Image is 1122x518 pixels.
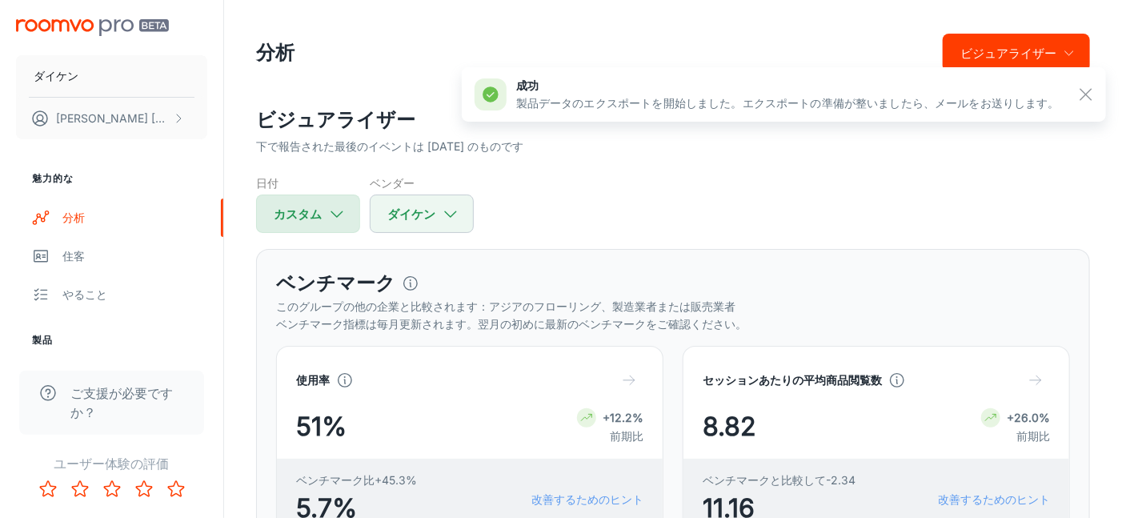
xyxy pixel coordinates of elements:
font: 前期比 [610,429,643,443]
font: ベンチマーク指標は毎月更新されます。翌月の初めに最新のベンチマークをご確認ください。 [276,317,747,331]
font: +26.0% [1007,411,1050,424]
font: 8.82 [703,411,756,442]
button: ダイケン [16,55,207,97]
font: ダイケン [34,69,78,82]
button: 1つ星の評価 [32,473,64,505]
font: 前期比 [1016,429,1050,443]
font: カスタム [274,207,322,222]
font: ベンチマーク比+45.3% [296,473,417,487]
font: [PERSON_NAME] [56,111,148,125]
font: 51% [296,411,347,442]
font: 成功 [516,78,539,92]
font: [PERSON_NAME] [151,111,243,125]
button: カスタム [256,195,360,233]
font: ダイケン [387,207,435,222]
font: ビジュアライザー [256,108,415,131]
font: 製品 [32,334,53,346]
font: 分析 [62,211,85,224]
font: ビジュアライザー [960,46,1056,61]
font: ベンチマーク [276,271,395,295]
font: +12.2% [603,411,643,424]
button: 4つ星評価 [128,473,160,505]
font: このグループの他の企業と比較されます：アジアのフローリング、製造業者または販売業者 [276,299,735,313]
img: Roomvo PROベータ版 [16,19,169,36]
button: 2つ星の評価 [64,473,96,505]
button: 3つ星評価 [96,473,128,505]
font: 改善するためのヒント [938,492,1050,506]
font: 使用率 [296,373,330,387]
font: ご支援が必要ですか？ [70,385,173,420]
font: やること [62,287,107,301]
button: 5つ星評価 [160,473,192,505]
button: [PERSON_NAME] [PERSON_NAME] [16,98,207,139]
button: ビジュアライザー [943,34,1090,72]
font: 住客 [62,249,85,263]
font: 改善するためのヒント [531,492,643,506]
font: セッションあたりの平均商品閲覧数 [703,373,882,387]
font: 下で報告された最後のイベントは [DATE] のものです [256,139,523,153]
font: 分析 [256,41,295,64]
font: ユーザー体験の評価 [54,456,170,472]
font: 魅力的な [32,172,74,184]
font: 日付 [256,176,278,190]
button: ダイケン [370,195,474,233]
font: 製品データのエクスポートを開始しました。エクスポートの準備が整いましたら、メールをお送りします。 [516,96,1060,110]
font: ベンチマークと比較して-2.34 [703,473,856,487]
font: ベンダー [370,176,415,190]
